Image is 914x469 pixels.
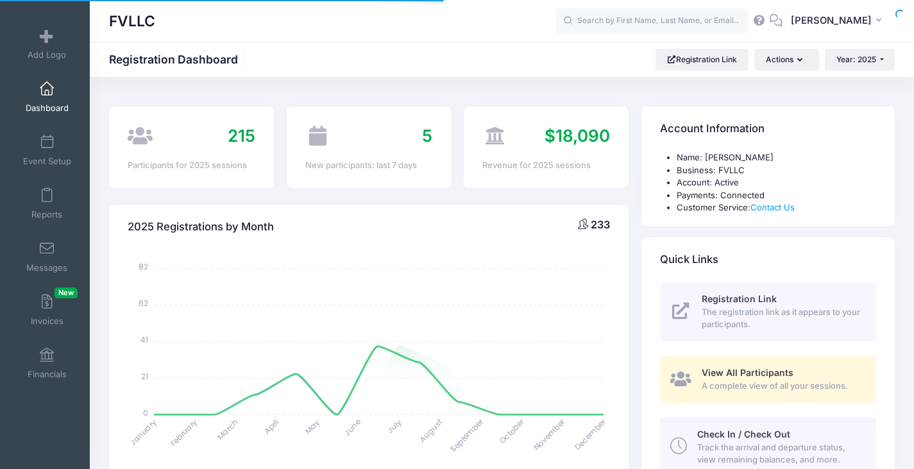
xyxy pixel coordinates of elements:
[109,6,155,36] h1: FVLLC
[836,55,876,64] span: Year: 2025
[128,159,255,172] div: Participants for 2025 sessions
[342,416,363,438] tspan: June
[791,13,872,28] span: [PERSON_NAME]
[660,241,718,278] h4: Quick Links
[28,369,67,380] span: Financials
[677,151,876,164] li: Name: [PERSON_NAME]
[26,103,69,114] span: Dashboard
[55,287,78,298] span: New
[303,416,322,436] tspan: May
[228,126,255,146] span: 215
[385,416,404,436] tspan: July
[702,367,793,378] span: View All Participants
[482,159,610,172] div: Revenue for 2025 sessions
[141,371,148,382] tspan: 21
[783,6,895,36] button: [PERSON_NAME]
[17,341,78,386] a: Financials
[702,380,861,393] span: A complete view of all your sessions.
[660,282,876,341] a: Registration Link The registration link as it appears to your participants.
[262,416,281,436] tspan: April
[17,181,78,226] a: Reports
[26,262,67,273] span: Messages
[128,416,159,448] tspan: January
[532,416,568,453] tspan: November
[697,429,790,439] span: Check In / Check Out
[497,416,527,447] tspan: October
[555,8,748,34] input: Search by First Name, Last Name, or Email...
[139,298,148,309] tspan: 62
[677,201,876,214] li: Customer Service:
[31,209,62,220] span: Reports
[168,416,199,448] tspan: February
[677,176,876,189] li: Account: Active
[17,128,78,173] a: Event Setup
[825,49,895,71] button: Year: 2025
[677,164,876,177] li: Business: FVLLC
[23,156,71,167] span: Event Setup
[305,159,433,172] div: New participants: last 7 days
[750,202,795,212] a: Contact Us
[17,21,78,66] a: Add Logo
[417,416,444,444] tspan: August
[545,126,610,146] span: $18,090
[448,416,486,454] tspan: September
[143,407,148,418] tspan: 0
[17,287,78,332] a: InvoicesNew
[215,416,241,442] tspan: March
[128,209,274,246] h4: 2025 Registrations by Month
[591,218,610,231] span: 233
[660,111,765,148] h4: Account Information
[109,53,249,66] h1: Registration Dashboard
[677,189,876,202] li: Payments: Connected
[754,49,818,71] button: Actions
[17,234,78,279] a: Messages
[28,49,66,60] span: Add Logo
[702,306,861,331] span: The registration link as it appears to your participants.
[17,74,78,119] a: Dashboard
[656,49,749,71] a: Registration Link
[697,441,861,466] span: Track the arrival and departure status, view remaining balances, and more.
[422,126,432,146] span: 5
[702,293,777,304] span: Registration Link
[31,316,63,327] span: Invoices
[660,356,876,403] a: View All Participants A complete view of all your sessions.
[572,416,609,453] tspan: December
[139,261,148,272] tspan: 82
[140,334,148,345] tspan: 41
